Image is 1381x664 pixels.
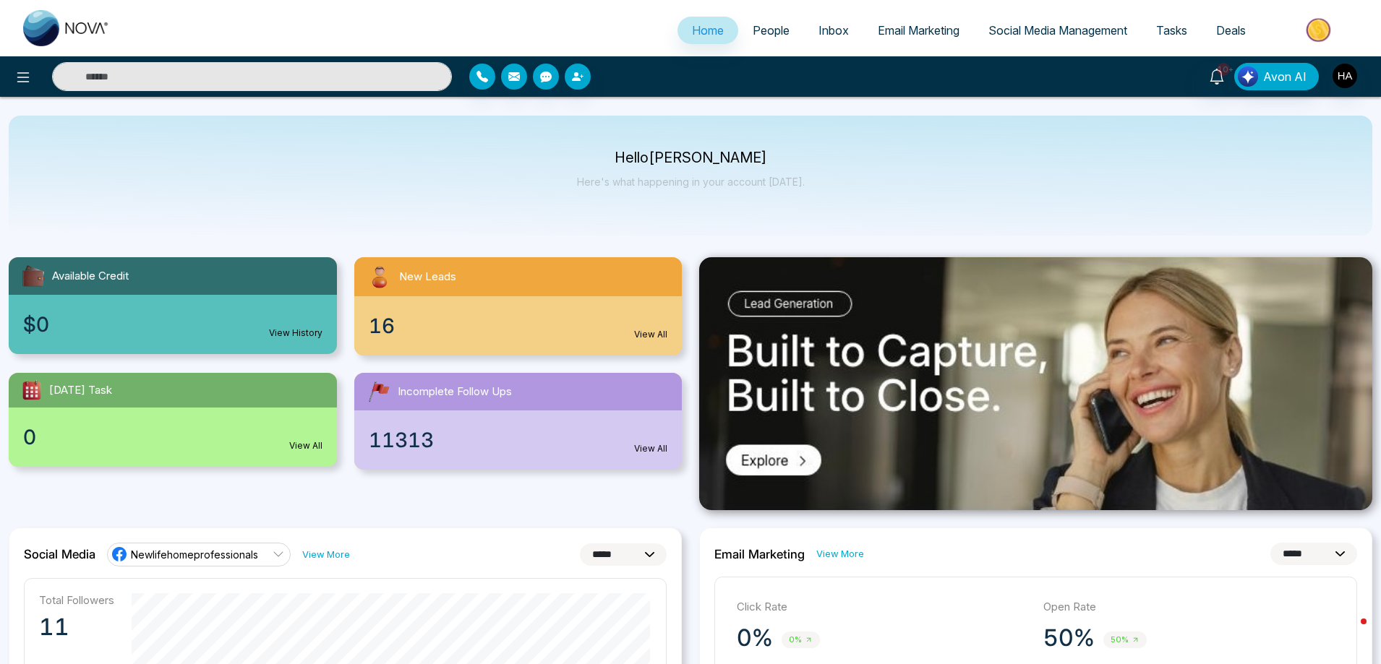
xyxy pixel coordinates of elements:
[1156,23,1187,38] span: Tasks
[1238,66,1258,87] img: Lead Flow
[988,23,1127,38] span: Social Media Management
[634,328,667,341] a: View All
[24,547,95,561] h2: Social Media
[738,17,804,44] a: People
[23,309,49,340] span: $0
[366,379,392,405] img: followUps.svg
[737,624,773,652] p: 0%
[369,311,395,341] span: 16
[692,23,724,38] span: Home
[1263,68,1307,85] span: Avon AI
[1043,599,1335,616] p: Open Rate
[369,425,434,455] span: 11313
[289,439,322,452] a: View All
[1202,17,1260,44] a: Deals
[782,631,820,648] span: 0%
[23,422,36,452] span: 0
[577,152,805,164] p: Hello [PERSON_NAME]
[346,257,691,355] a: New Leads16View All
[1217,63,1230,76] span: 10+
[677,17,738,44] a: Home
[1043,624,1095,652] p: 50%
[753,23,790,38] span: People
[20,379,43,402] img: todayTask.svg
[1267,14,1372,46] img: Market-place.gif
[818,23,849,38] span: Inbox
[1216,23,1246,38] span: Deals
[1333,64,1357,88] img: User Avatar
[1200,63,1234,88] a: 10+
[269,327,322,340] a: View History
[804,17,863,44] a: Inbox
[366,263,393,290] img: newLeads.svg
[714,547,805,561] h2: Email Marketing
[878,23,959,38] span: Email Marketing
[1332,615,1367,650] iframe: Intercom live chat
[1234,63,1319,90] button: Avon AI
[699,257,1372,510] img: .
[863,17,974,44] a: Email Marketing
[634,442,667,455] a: View All
[399,269,456,285] span: New Leads
[131,548,258,561] span: Newlifehomeprofessionals
[1142,17,1202,44] a: Tasks
[20,263,46,289] img: availableCredit.svg
[577,176,805,188] p: Here's what happening in your account [DATE].
[49,382,112,399] span: [DATE] Task
[39,593,114,607] p: Total Followers
[39,613,114,642] p: 11
[52,268,129,285] span: Available Credit
[974,17,1142,44] a: Social Media Management
[23,10,110,46] img: Nova CRM Logo
[346,373,691,470] a: Incomplete Follow Ups11313View All
[816,547,864,561] a: View More
[302,548,350,561] a: View More
[1103,631,1147,648] span: 50%
[398,384,512,400] span: Incomplete Follow Ups
[737,599,1029,616] p: Click Rate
